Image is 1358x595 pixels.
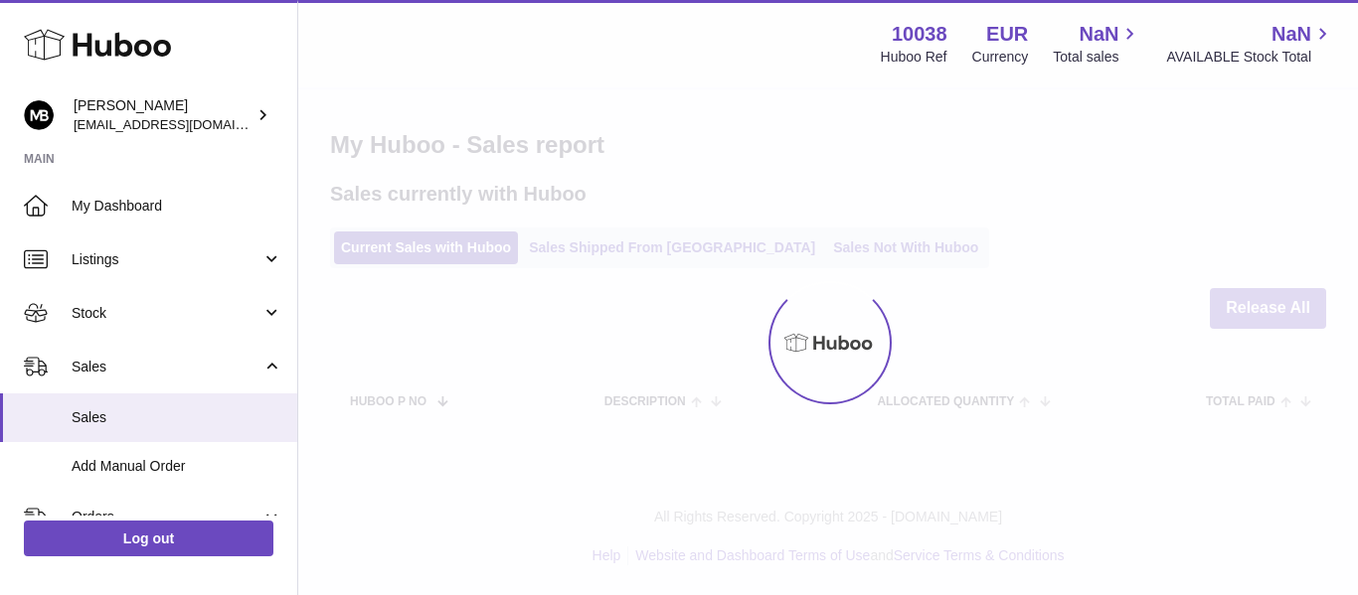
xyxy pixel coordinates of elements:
[972,48,1029,67] div: Currency
[72,508,261,526] span: Orders
[74,116,292,132] span: [EMAIL_ADDRESS][DOMAIN_NAME]
[74,96,253,134] div: [PERSON_NAME]
[72,358,261,376] span: Sales
[881,48,947,67] div: Huboo Ref
[1166,21,1334,67] a: NaN AVAILABLE Stock Total
[72,408,282,427] span: Sales
[1272,21,1311,48] span: NaN
[1053,21,1141,67] a: NaN Total sales
[24,100,54,130] img: hi@margotbardot.com
[1053,48,1141,67] span: Total sales
[986,21,1028,48] strong: EUR
[1166,48,1334,67] span: AVAILABLE Stock Total
[1079,21,1118,48] span: NaN
[72,250,261,269] span: Listings
[72,304,261,323] span: Stock
[24,521,273,556] a: Log out
[72,197,282,216] span: My Dashboard
[892,21,947,48] strong: 10038
[72,457,282,476] span: Add Manual Order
